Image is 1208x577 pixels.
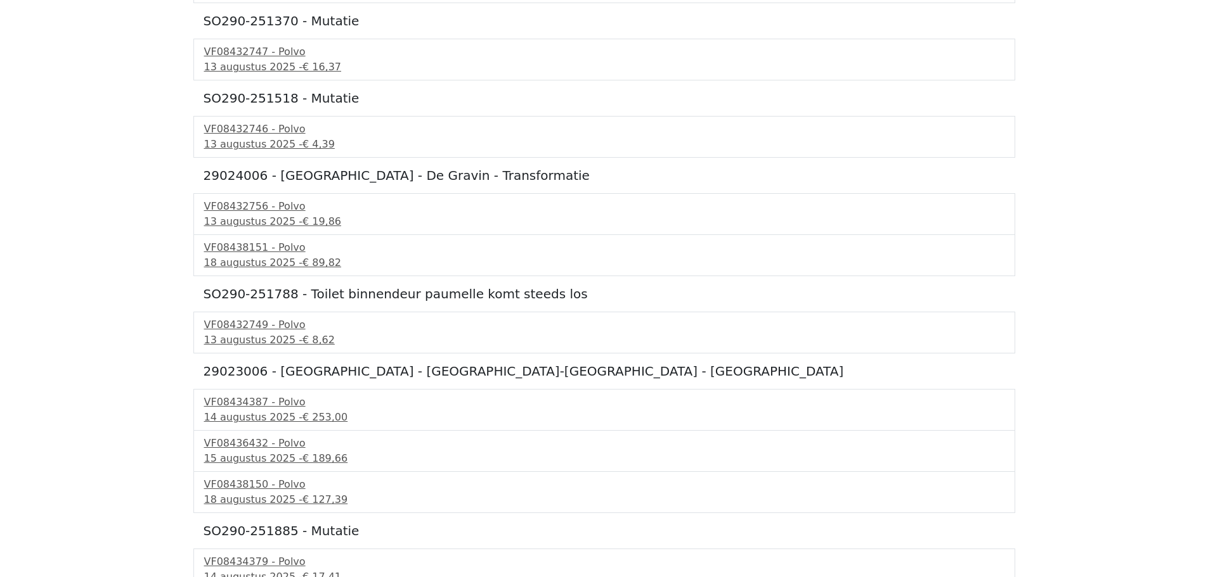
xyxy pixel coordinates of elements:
div: 13 augustus 2025 - [204,137,1004,152]
a: VF08432749 - Polvo13 augustus 2025 -€ 8,62 [204,317,1004,348]
div: 18 augustus 2025 - [204,255,1004,270]
span: € 253,00 [302,411,347,423]
span: € 16,37 [302,61,341,73]
div: VF08432749 - Polvo [204,317,1004,333]
div: VF08432746 - Polvo [204,122,1004,137]
a: VF08432756 - Polvo13 augustus 2025 -€ 19,86 [204,199,1004,229]
div: 15 augustus 2025 - [204,451,1004,466]
div: VF08434387 - Polvo [204,395,1004,410]
span: € 127,39 [302,493,347,505]
h5: SO290-251370 - Mutatie [204,13,1005,29]
a: VF08438150 - Polvo18 augustus 2025 -€ 127,39 [204,477,1004,507]
div: 13 augustus 2025 - [204,333,1004,348]
div: VF08434379 - Polvo [204,554,1004,569]
h5: SO290-251788 - Toilet binnendeur paumelle komt steeds los [204,286,1005,301]
a: VF08436432 - Polvo15 augustus 2025 -€ 189,66 [204,436,1004,466]
h5: 29024006 - [GEOGRAPHIC_DATA] - De Gravin - Transformatie [204,168,1005,183]
a: VF08432747 - Polvo13 augustus 2025 -€ 16,37 [204,44,1004,75]
a: VF08432746 - Polvo13 augustus 2025 -€ 4,39 [204,122,1004,152]
div: 13 augustus 2025 - [204,60,1004,75]
span: € 4,39 [302,138,335,150]
div: VF08438150 - Polvo [204,477,1004,492]
div: 13 augustus 2025 - [204,214,1004,229]
div: VF08432747 - Polvo [204,44,1004,60]
div: VF08436432 - Polvo [204,436,1004,451]
div: VF08438151 - Polvo [204,240,1004,255]
div: 18 augustus 2025 - [204,492,1004,507]
span: € 89,82 [302,257,341,269]
h5: SO290-251518 - Mutatie [204,91,1005,106]
a: VF08434387 - Polvo14 augustus 2025 -€ 253,00 [204,395,1004,425]
a: VF08438151 - Polvo18 augustus 2025 -€ 89,82 [204,240,1004,270]
h5: SO290-251885 - Mutatie [204,523,1005,538]
span: € 189,66 [302,452,347,464]
div: VF08432756 - Polvo [204,199,1004,214]
span: € 19,86 [302,215,341,227]
span: € 8,62 [302,334,335,346]
div: 14 augustus 2025 - [204,410,1004,425]
h5: 29023006 - [GEOGRAPHIC_DATA] - [GEOGRAPHIC_DATA]-[GEOGRAPHIC_DATA] - [GEOGRAPHIC_DATA] [204,364,1005,379]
